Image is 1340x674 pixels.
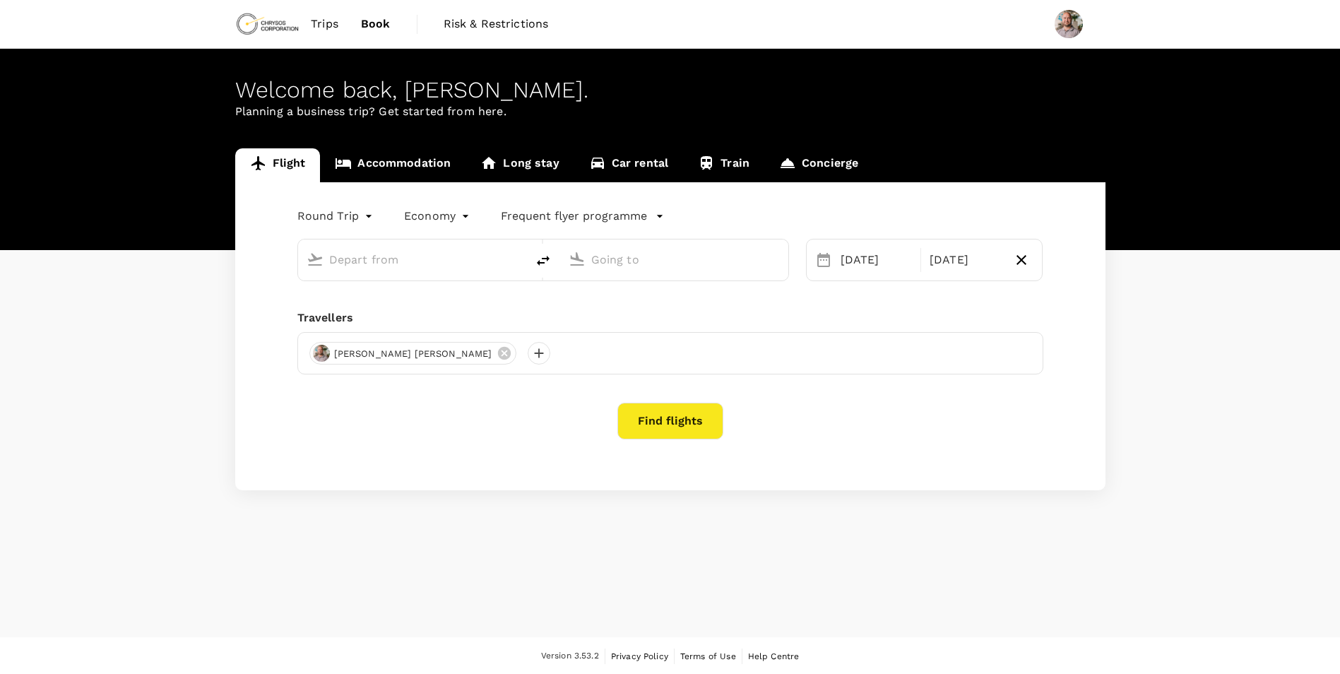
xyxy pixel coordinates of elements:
[309,342,516,365] div: [PERSON_NAME] [PERSON_NAME]
[311,16,338,32] span: Trips
[235,103,1105,120] p: Planning a business trip? Get started from here.
[526,244,560,278] button: delete
[835,246,918,274] div: [DATE]
[778,258,781,261] button: Open
[764,148,873,182] a: Concierge
[444,16,549,32] span: Risk & Restrictions
[683,148,764,182] a: Train
[748,649,800,664] a: Help Centre
[611,651,668,661] span: Privacy Policy
[329,249,497,271] input: Depart from
[297,205,376,227] div: Round Trip
[748,651,800,661] span: Help Centre
[574,148,684,182] a: Car rental
[680,649,736,664] a: Terms of Use
[326,347,501,361] span: [PERSON_NAME] [PERSON_NAME]
[313,345,330,362] img: avatar-689d4583424ee.jpeg
[501,208,647,225] p: Frequent flyer programme
[235,148,321,182] a: Flight
[466,148,574,182] a: Long stay
[617,403,723,439] button: Find flights
[541,649,599,663] span: Version 3.53.2
[361,16,391,32] span: Book
[404,205,473,227] div: Economy
[516,258,519,261] button: Open
[1055,10,1083,38] img: Grant Royce Woods
[320,148,466,182] a: Accommodation
[235,77,1105,103] div: Welcome back , [PERSON_NAME] .
[924,246,1007,274] div: [DATE]
[501,208,664,225] button: Frequent flyer programme
[297,309,1043,326] div: Travellers
[591,249,759,271] input: Going to
[611,649,668,664] a: Privacy Policy
[680,651,736,661] span: Terms of Use
[235,8,300,40] img: Chrysos Corporation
